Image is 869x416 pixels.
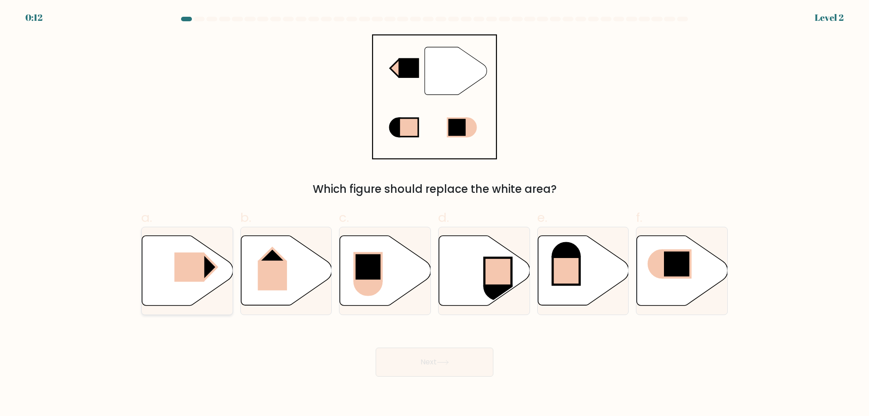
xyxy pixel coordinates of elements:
[537,209,547,226] span: e.
[141,209,152,226] span: a.
[147,181,722,197] div: Which figure should replace the white area?
[376,348,493,377] button: Next
[425,47,487,95] g: "
[636,209,642,226] span: f.
[815,11,844,24] div: Level 2
[240,209,251,226] span: b.
[339,209,349,226] span: c.
[438,209,449,226] span: d.
[25,11,43,24] div: 0:12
